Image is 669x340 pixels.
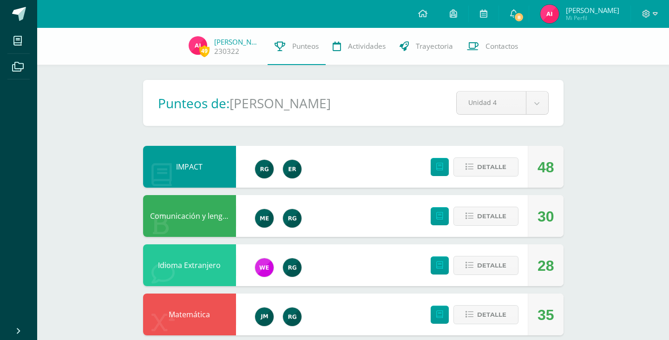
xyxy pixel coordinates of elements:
[457,92,548,114] a: Unidad 4
[538,294,554,336] div: 35
[416,41,453,51] span: Trayectoria
[468,92,514,113] span: Unidad 4
[283,307,302,326] img: 24ef3269677dd7dd963c57b86ff4a022.png
[189,36,207,55] img: 3db52edbe12f26b11aa9c9bba41fa6ee.png
[199,45,210,57] span: 49
[538,146,554,188] div: 48
[283,258,302,277] img: 24ef3269677dd7dd963c57b86ff4a022.png
[255,307,274,326] img: 6bd1f88eaa8f84a993684add4ac8f9ce.png
[292,41,319,51] span: Punteos
[268,28,326,65] a: Punteos
[143,244,236,286] div: Idioma Extranjero
[477,306,506,323] span: Detalle
[453,157,518,177] button: Detalle
[460,28,525,65] a: Contactos
[566,6,619,15] span: [PERSON_NAME]
[477,208,506,225] span: Detalle
[255,258,274,277] img: 8c5e9009d7ac1927ca83db190ae0c641.png
[477,257,506,274] span: Detalle
[143,195,236,237] div: Comunicación y lenguaje
[283,160,302,178] img: 43406b00e4edbe00e0fe2658b7eb63de.png
[214,37,261,46] a: [PERSON_NAME]
[485,41,518,51] span: Contactos
[326,28,393,65] a: Actividades
[255,160,274,178] img: 24ef3269677dd7dd963c57b86ff4a022.png
[143,294,236,335] div: Matemática
[158,94,230,112] h1: Punteos de:
[348,41,386,51] span: Actividades
[566,14,619,22] span: Mi Perfil
[143,146,236,188] div: IMPACT
[538,245,554,287] div: 28
[477,158,506,176] span: Detalle
[453,256,518,275] button: Detalle
[230,94,331,112] h1: [PERSON_NAME]
[453,305,518,324] button: Detalle
[540,5,559,23] img: 3db52edbe12f26b11aa9c9bba41fa6ee.png
[514,12,524,22] span: 8
[453,207,518,226] button: Detalle
[283,209,302,228] img: 24ef3269677dd7dd963c57b86ff4a022.png
[393,28,460,65] a: Trayectoria
[538,196,554,237] div: 30
[214,46,239,56] a: 230322
[255,209,274,228] img: e5319dee200a4f57f0a5ff00aaca67bb.png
